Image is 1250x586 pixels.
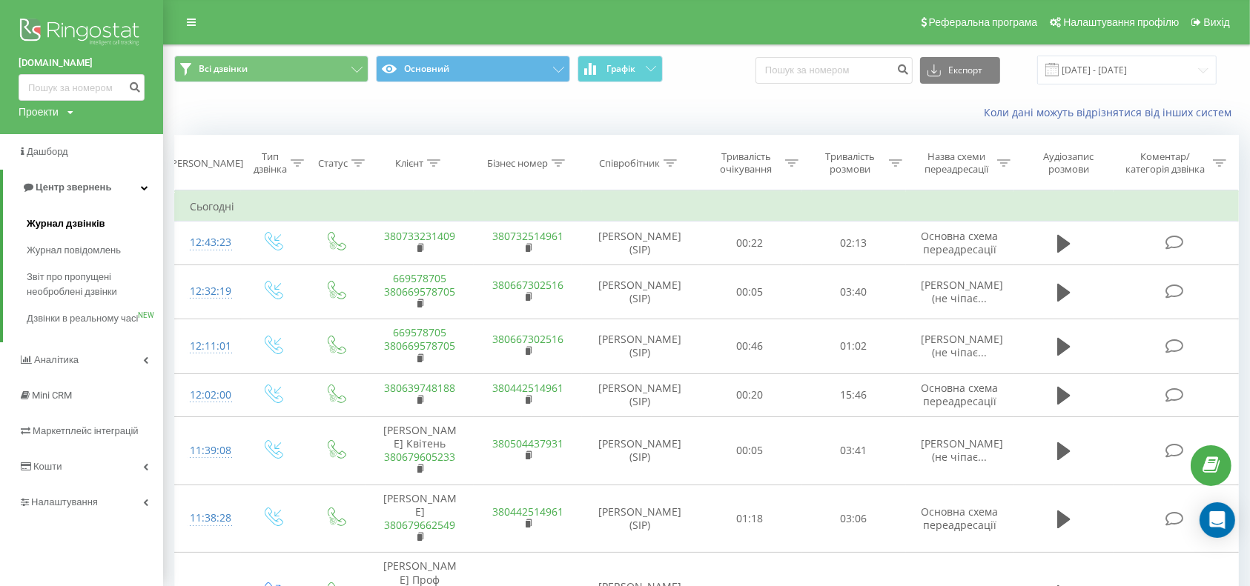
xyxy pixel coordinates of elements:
[984,105,1239,119] a: Коли дані можуть відрізнятися вiд інших систем
[920,57,1000,84] button: Експорт
[487,157,548,170] div: Бізнес номер
[578,56,663,82] button: Графік
[366,416,474,485] td: [PERSON_NAME] Квітень
[393,325,446,339] a: 669578705
[816,150,885,176] div: Тривалість розмови
[698,416,802,485] td: 00:05
[906,222,1014,264] td: Основна схема переадресації
[190,504,226,533] div: 11:38:28
[395,157,423,170] div: Клієнт
[802,416,906,485] td: 03:41
[906,373,1014,416] td: Основна схема переадресації
[906,485,1014,553] td: Основна схема переадресації
[802,222,906,264] td: 02:13
[492,229,563,243] a: 380732514961
[492,436,563,450] a: 380504437931
[190,332,226,361] div: 12:11:01
[27,210,163,237] a: Журнал дзвінків
[582,222,698,264] td: [PERSON_NAME] (SIP)
[1200,502,1235,538] div: Open Intercom Messenger
[384,518,455,532] a: 380679662549
[19,104,59,119] div: Проекти
[1028,150,1111,176] div: Аудіозапис розмови
[33,461,62,472] span: Кошти
[384,381,455,395] a: 380639748188
[582,416,698,485] td: [PERSON_NAME] (SIP)
[1204,16,1230,28] span: Вихід
[698,319,802,374] td: 00:46
[1122,150,1209,176] div: Коментар/категорія дзвінка
[582,485,698,553] td: [PERSON_NAME] (SIP)
[27,146,68,157] span: Дашборд
[802,485,906,553] td: 03:06
[32,390,72,401] span: Mini CRM
[318,157,348,170] div: Статус
[36,182,111,193] span: Центр звернень
[582,264,698,319] td: [PERSON_NAME] (SIP)
[606,64,635,74] span: Графік
[698,264,802,319] td: 00:05
[190,228,226,257] div: 12:43:23
[384,284,455,299] a: 380669578705
[19,15,145,52] img: Ringostat logo
[1063,16,1179,28] span: Налаштування профілю
[27,243,121,258] span: Журнал повідомлень
[376,56,570,82] button: Основний
[393,271,446,285] a: 669578705
[921,332,1004,359] span: [PERSON_NAME] (не чіпає...
[27,270,156,299] span: Звіт про пропущені необроблені дзвінки
[33,425,139,436] span: Маркетплейс інтеграцій
[492,278,563,292] a: 380667302516
[19,74,145,101] input: Пошук за номером
[384,229,455,243] a: 380733231409
[755,57,913,84] input: Пошук за номером
[27,305,163,332] a: Дзвінки в реальному часіNEW
[199,63,248,75] span: Всі дзвінки
[802,264,906,319] td: 03:40
[802,373,906,416] td: 15:46
[492,332,563,346] a: 380667302516
[31,496,98,507] span: Налаштування
[27,311,138,326] span: Дзвінки в реальному часі
[27,237,163,264] a: Журнал повідомлень
[712,150,781,176] div: Тривалість очікування
[27,264,163,305] a: Звіт про пропущені необроблені дзвінки
[174,56,368,82] button: Всі дзвінки
[27,216,105,231] span: Журнал дзвінків
[492,381,563,395] a: 380442514961
[582,373,698,416] td: [PERSON_NAME] (SIP)
[921,436,1004,464] span: [PERSON_NAME] (не чіпає...
[698,373,802,416] td: 00:20
[175,192,1239,222] td: Сьогодні
[582,319,698,374] td: [PERSON_NAME] (SIP)
[19,56,145,70] a: [DOMAIN_NAME]
[366,485,474,553] td: [PERSON_NAME]
[698,485,802,553] td: 01:18
[384,450,455,464] a: 380679605233
[698,222,802,264] td: 00:22
[169,157,244,170] div: [PERSON_NAME]
[190,436,226,465] div: 11:39:08
[384,339,455,353] a: 380669578705
[254,150,287,176] div: Тип дзвінка
[802,319,906,374] td: 01:02
[190,277,226,306] div: 12:32:19
[599,157,660,170] div: Співробітник
[190,381,226,410] div: 12:02:00
[34,354,79,365] span: Аналiтика
[929,16,1038,28] span: Реферальна програма
[919,150,993,176] div: Назва схеми переадресації
[3,170,163,205] a: Центр звернень
[492,505,563,519] a: 380442514961
[921,278,1004,305] span: [PERSON_NAME] (не чіпає...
